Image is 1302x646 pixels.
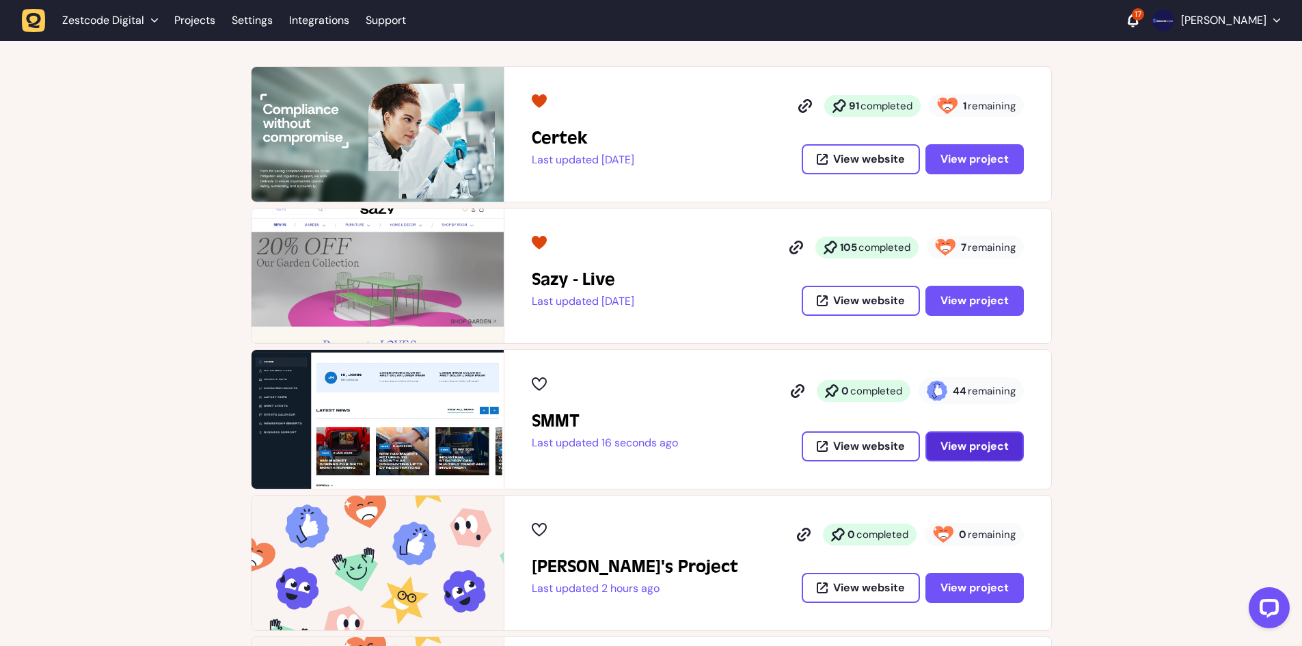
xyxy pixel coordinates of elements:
[532,153,634,167] p: Last updated [DATE]
[252,350,504,489] img: SMMT
[532,295,634,308] p: Last updated [DATE]
[1152,10,1280,31] button: [PERSON_NAME]
[802,573,920,603] button: View website
[1181,14,1266,27] p: [PERSON_NAME]
[847,528,855,541] strong: 0
[232,8,273,33] a: Settings
[833,295,905,306] span: View website
[968,528,1016,541] span: remaining
[940,154,1009,165] span: View project
[252,496,504,630] img: Riki-leigh's Project
[22,8,166,33] button: Zestcode Digital
[840,241,857,254] strong: 105
[366,14,406,27] a: Support
[174,8,215,33] a: Projects
[1152,10,1174,31] img: Harry Robinson
[968,99,1016,113] span: remaining
[1238,582,1295,639] iframe: LiveChat chat widget
[925,573,1024,603] button: View project
[940,582,1009,593] span: View project
[62,14,144,27] span: Zestcode Digital
[940,441,1009,452] span: View project
[532,436,678,450] p: Last updated 16 seconds ago
[833,582,905,593] span: View website
[289,8,349,33] a: Integrations
[833,441,905,452] span: View website
[532,410,678,432] h2: SMMT
[532,556,738,578] h2: Riki-leigh's Project
[850,384,902,398] span: completed
[841,384,849,398] strong: 0
[858,241,910,254] span: completed
[802,144,920,174] button: View website
[252,67,504,202] img: Certek
[963,99,966,113] strong: 1
[959,528,966,541] strong: 0
[1132,8,1144,21] div: 17
[925,144,1024,174] button: View project
[925,286,1024,316] button: View project
[961,241,966,254] strong: 7
[968,241,1016,254] span: remaining
[860,99,912,113] span: completed
[856,528,908,541] span: completed
[252,208,504,343] img: Sazy - Live
[849,99,859,113] strong: 91
[833,154,905,165] span: View website
[940,295,1009,306] span: View project
[532,127,634,149] h2: Certek
[532,582,738,595] p: Last updated 2 hours ago
[532,269,634,291] h2: Sazy - Live
[925,431,1024,461] button: View project
[953,384,966,398] strong: 44
[968,384,1016,398] span: remaining
[802,431,920,461] button: View website
[802,286,920,316] button: View website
